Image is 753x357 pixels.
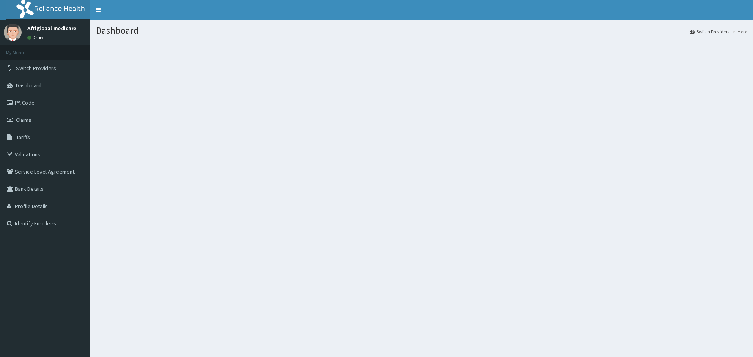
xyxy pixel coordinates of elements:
[16,65,56,72] span: Switch Providers
[27,25,76,31] p: Afriglobal medicare
[16,116,31,123] span: Claims
[16,82,42,89] span: Dashboard
[27,35,46,40] a: Online
[690,28,729,35] a: Switch Providers
[4,24,22,41] img: User Image
[730,28,747,35] li: Here
[96,25,747,36] h1: Dashboard
[16,134,30,141] span: Tariffs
